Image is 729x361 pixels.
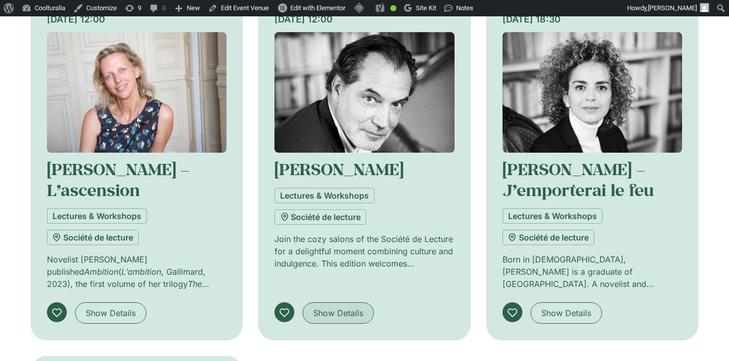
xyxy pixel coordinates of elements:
a: Lectures & Workshops [274,188,374,203]
a: Show Details [531,302,602,324]
a: Show Details [303,302,374,324]
div: Good [390,5,396,11]
span: [PERSON_NAME] [648,4,697,12]
a: [PERSON_NAME] – L’ascension [47,158,190,200]
span: Show Details [313,307,363,319]
a: [PERSON_NAME] [274,158,404,180]
span: Show Details [86,307,136,319]
span: Site Kit [416,4,436,12]
a: Société de lecture [47,230,139,245]
a: Lectures & Workshops [47,208,147,224]
p: Join the cozy salons of the Société de Lecture for a delightful moment combining culture and indu... [274,233,455,270]
a: [PERSON_NAME] – J’emporterai le feu [502,158,654,200]
div: [DATE] 12:00 [47,12,227,26]
em: Ambition [84,267,118,277]
p: Novelist [PERSON_NAME] published ( , Gallimard, 2023), the first volume of her trilogy ( ), set i... [47,253,227,290]
div: [DATE] 18:30 [502,12,683,26]
a: Show Details [75,302,146,324]
span: Edit with Elementor [290,4,345,12]
span: Show Details [541,307,591,319]
div: [DATE] 12:00 [274,12,455,26]
em: L’ambition [121,267,161,277]
a: Société de lecture [274,209,366,225]
a: Société de lecture [502,230,594,245]
p: Born in [DEMOGRAPHIC_DATA], [PERSON_NAME] is a graduate of [GEOGRAPHIC_DATA]. A novelist and colu... [502,253,683,290]
a: Lectures & Workshops [502,208,602,224]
